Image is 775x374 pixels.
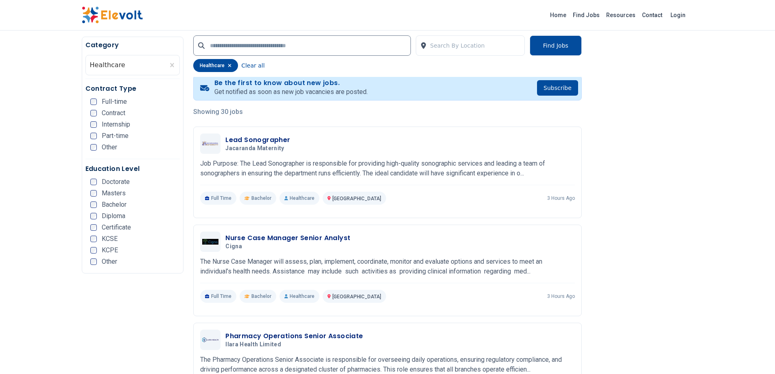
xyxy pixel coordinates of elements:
[90,98,97,105] input: Full-time
[102,258,117,265] span: Other
[200,232,575,303] a: CignaNurse Case Manager Senior AnalystCignaThe Nurse Case Manager will assess, plan, implement, c...
[102,190,126,197] span: Masters
[241,59,264,72] button: Clear all
[547,293,575,300] p: 3 hours ago
[225,341,281,348] span: Ilara health limited
[102,121,130,128] span: Internship
[734,335,775,374] iframe: Chat Widget
[214,79,368,87] h4: Be the first to know about new jobs.
[537,80,578,96] button: Subscribe
[332,196,381,201] span: [GEOGRAPHIC_DATA]
[279,192,319,205] p: Healthcare
[202,141,218,147] img: Jacaranda Maternity
[202,239,218,245] img: Cigna
[90,201,97,208] input: Bachelor
[332,294,381,300] span: [GEOGRAPHIC_DATA]
[102,247,118,254] span: KCPE
[547,195,575,201] p: 3 hours ago
[90,236,97,242] input: KCSE
[102,224,131,231] span: Certificate
[547,9,570,22] a: Home
[90,247,97,254] input: KCPE
[666,7,690,23] a: Login
[202,337,218,342] img: Ilara health limited
[102,179,130,185] span: Doctorate
[200,159,575,178] p: Job Purpose: The Lead Sonographer is responsible for providing high-quality sonographic services ...
[102,98,127,105] span: Full-time
[85,40,180,50] h5: Category
[251,293,271,300] span: Bachelor
[214,87,368,97] p: Get notified as soon as new job vacancies are posted.
[200,290,236,303] p: Full Time
[225,331,363,341] h3: Pharmacy Operations Senior Associate
[603,9,639,22] a: Resources
[200,192,236,205] p: Full Time
[193,59,238,72] div: healthcare
[225,145,284,152] span: Jacaranda Maternity
[102,144,117,151] span: Other
[90,179,97,185] input: Doctorate
[530,35,582,56] button: Find Jobs
[90,110,97,116] input: Contract
[102,236,118,242] span: KCSE
[200,257,575,276] p: The Nurse Case Manager will assess, plan, implement, coordinate, monitor and evaluate options and...
[85,164,180,174] h5: Education Level
[90,190,97,197] input: Masters
[570,9,603,22] a: Find Jobs
[200,133,575,205] a: Jacaranda MaternityLead SonographerJacaranda MaternityJob Purpose: The Lead Sonographer is respon...
[193,107,582,117] p: Showing 30 jobs
[90,133,97,139] input: Part-time
[85,84,180,94] h5: Contract Type
[102,110,125,116] span: Contract
[90,121,97,128] input: Internship
[102,133,129,139] span: Part-time
[82,7,143,24] img: Elevolt
[90,258,97,265] input: Other
[102,201,127,208] span: Bachelor
[279,290,319,303] p: Healthcare
[251,195,271,201] span: Bachelor
[102,213,125,219] span: Diploma
[90,144,97,151] input: Other
[225,233,350,243] h3: Nurse Case Manager Senior Analyst
[592,55,694,299] iframe: Advertisement
[225,243,242,250] span: Cigna
[90,224,97,231] input: Certificate
[639,9,666,22] a: Contact
[225,135,290,145] h3: Lead Sonographer
[90,213,97,219] input: Diploma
